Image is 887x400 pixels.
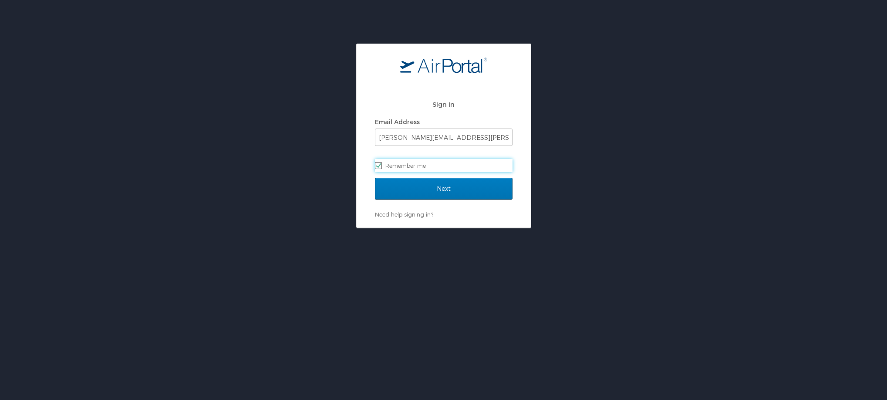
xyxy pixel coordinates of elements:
input: Next [375,178,513,200]
label: Email Address [375,118,420,125]
label: Remember me [375,159,513,172]
a: Need help signing in? [375,211,433,218]
h2: Sign In [375,99,513,109]
img: logo [400,57,487,73]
